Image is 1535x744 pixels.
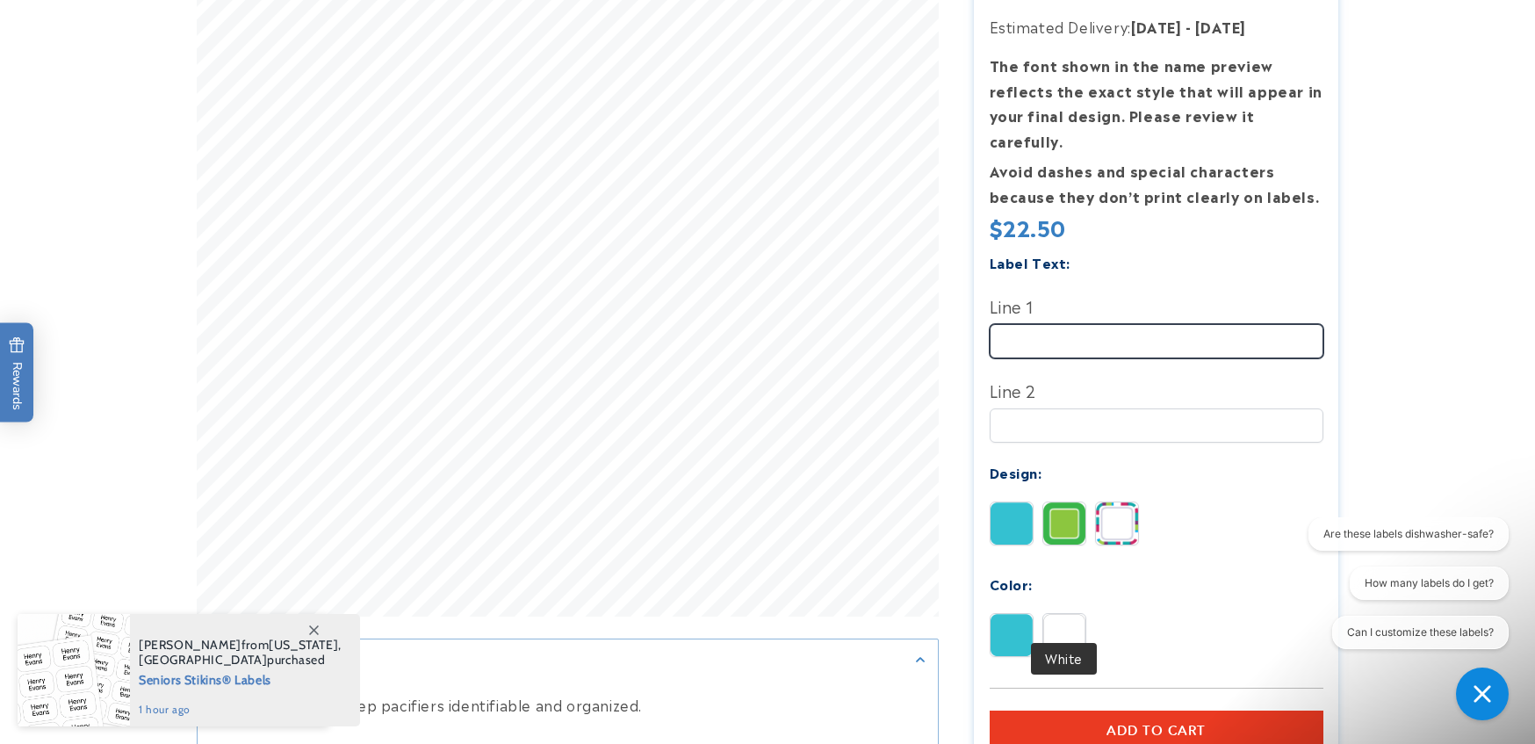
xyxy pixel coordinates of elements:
p: These labels help keep pacifiers identifiable and organized. [206,692,929,718]
label: Line 1 [990,292,1323,320]
strong: - [1185,16,1192,37]
span: Add to cart [1106,723,1206,739]
span: $22.50 [990,213,1067,241]
p: Estimated Delivery: [990,14,1323,40]
strong: [DATE] [1131,16,1182,37]
img: White [1043,614,1085,656]
img: Teal [991,614,1033,656]
span: Rewards [9,336,25,409]
span: Seniors Stikins® Labels [139,668,342,690]
summary: Description [198,639,938,679]
label: Design: [990,462,1042,482]
img: Border [1043,502,1085,545]
span: [US_STATE] [269,637,338,653]
span: 1 hour ago [139,702,342,718]
strong: Avoid dashes and special characters because they don’t print clearly on labels. [990,160,1320,206]
strong: [DATE] [1195,16,1246,37]
label: Color: [990,574,1034,594]
iframe: Gorgias live chat messenger [1447,661,1517,726]
iframe: Gorgias live chat conversation starters [1296,517,1517,665]
label: Label Text: [990,252,1071,272]
strong: The font shown in the name preview reflects the exact style that will appear in your final design... [990,54,1322,151]
img: Stripes [1096,502,1138,545]
label: Line 2 [990,376,1323,404]
img: Solid [991,502,1033,545]
span: from , purchased [139,638,342,668]
iframe: Sign Up via Text for Offers [14,603,222,656]
span: [GEOGRAPHIC_DATA] [139,652,267,668]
